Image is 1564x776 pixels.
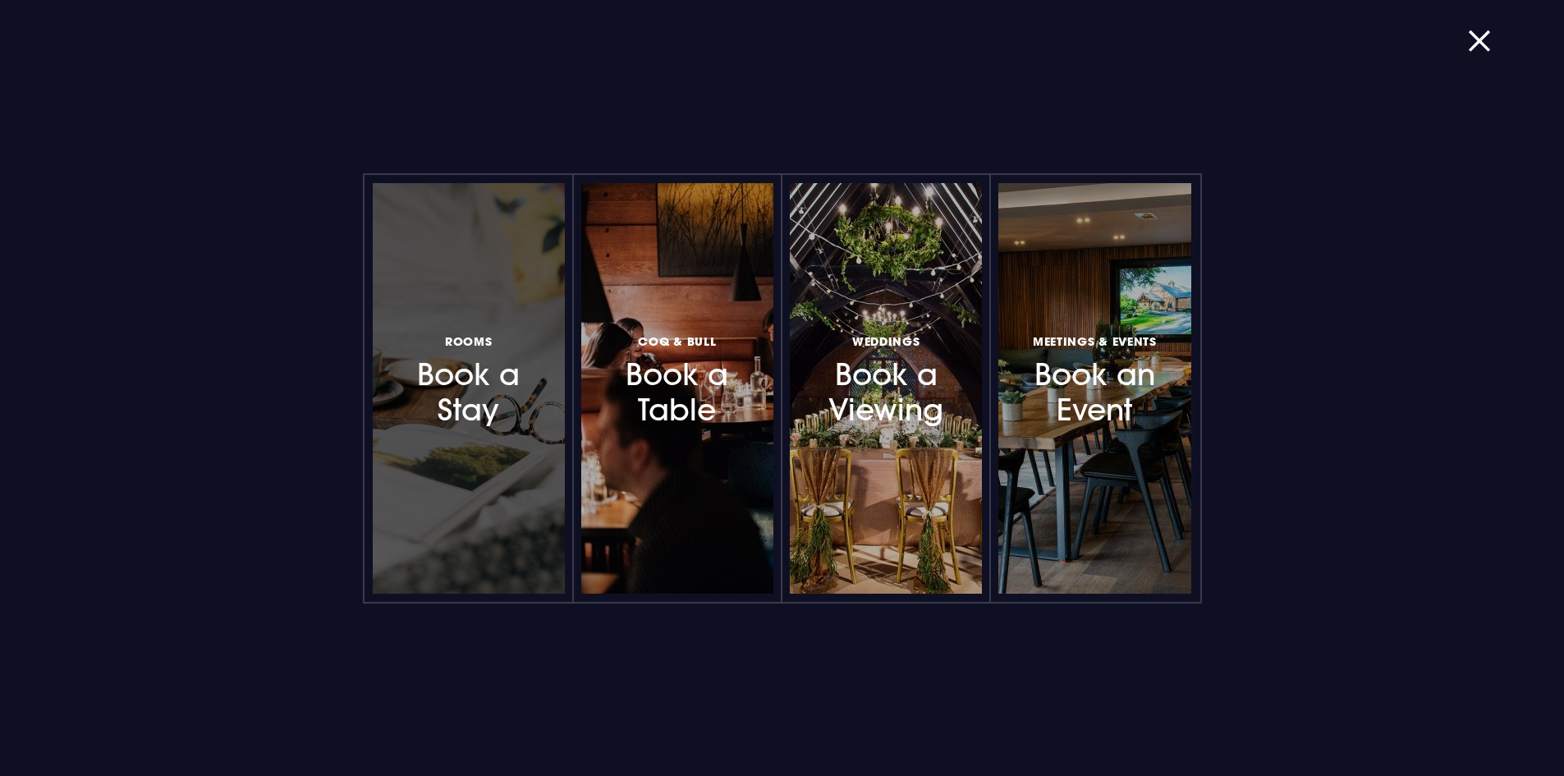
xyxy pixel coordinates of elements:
[814,331,957,429] h3: Book a Viewing
[998,183,1190,594] a: Meetings & EventsBook an Event
[1023,331,1166,429] h3: Book an Event
[397,331,540,429] h3: Book a Stay
[790,183,982,594] a: WeddingsBook a Viewing
[1033,333,1157,349] span: Meetings & Events
[638,333,716,349] span: Coq & Bull
[606,331,749,429] h3: Book a Table
[581,183,773,594] a: Coq & BullBook a Table
[373,183,565,594] a: RoomsBook a Stay
[852,333,920,349] span: Weddings
[445,333,493,349] span: Rooms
